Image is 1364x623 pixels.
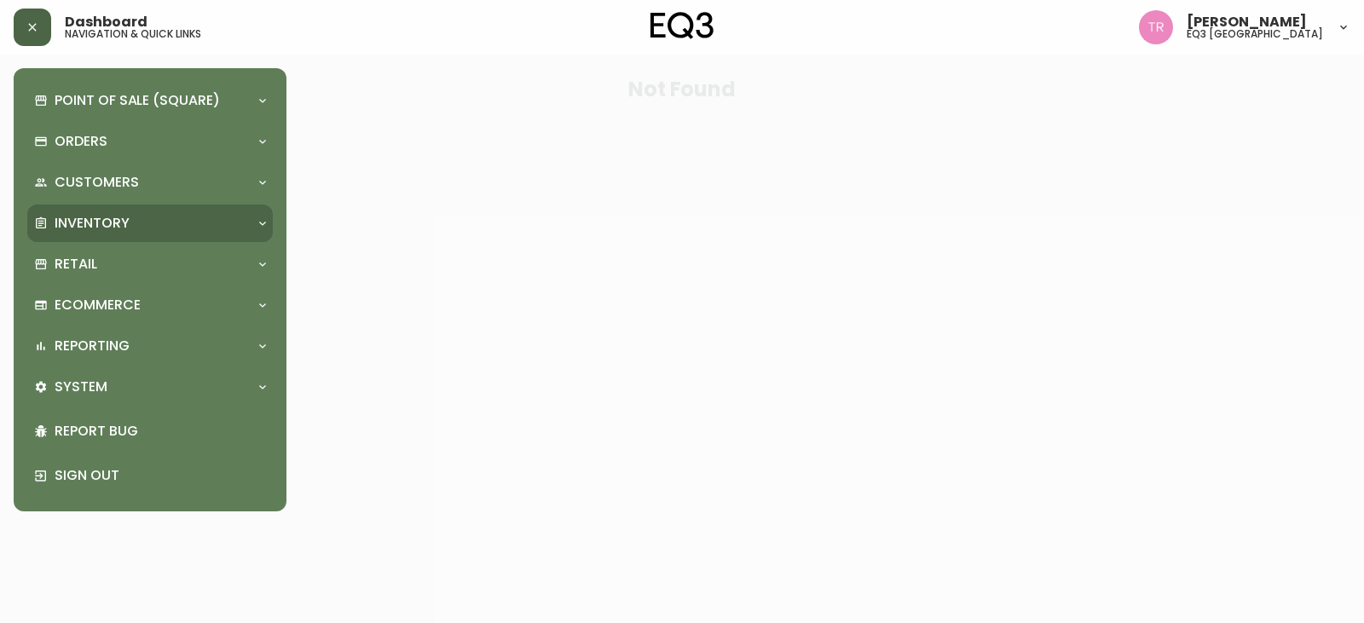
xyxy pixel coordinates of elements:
[27,368,273,406] div: System
[27,82,273,119] div: Point of Sale (Square)
[65,15,147,29] span: Dashboard
[1187,29,1323,39] h5: eq3 [GEOGRAPHIC_DATA]
[27,205,273,242] div: Inventory
[27,123,273,160] div: Orders
[55,422,266,441] p: Report Bug
[55,378,107,396] p: System
[27,327,273,365] div: Reporting
[55,132,107,151] p: Orders
[27,164,273,201] div: Customers
[55,296,141,314] p: Ecommerce
[65,29,201,39] h5: navigation & quick links
[27,453,273,498] div: Sign Out
[55,214,130,233] p: Inventory
[1187,15,1307,29] span: [PERSON_NAME]
[55,91,220,110] p: Point of Sale (Square)
[27,245,273,283] div: Retail
[55,173,139,192] p: Customers
[1139,10,1173,44] img: 214b9049a7c64896e5c13e8f38ff7a87
[650,12,714,39] img: logo
[55,255,97,274] p: Retail
[55,466,266,485] p: Sign Out
[55,337,130,355] p: Reporting
[27,409,273,453] div: Report Bug
[27,286,273,324] div: Ecommerce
